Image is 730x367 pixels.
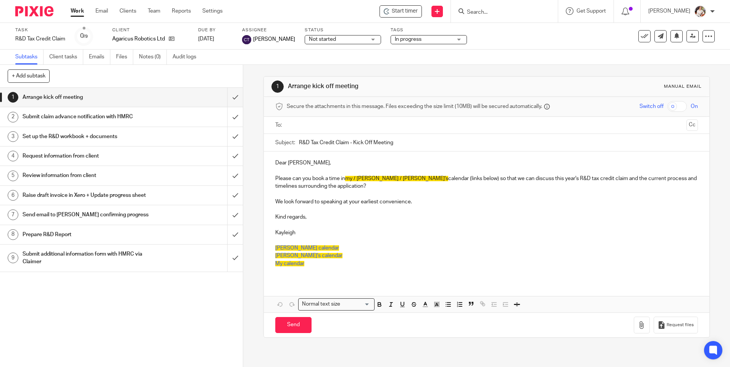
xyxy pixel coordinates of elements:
[298,298,375,310] div: Search for option
[305,27,381,33] label: Status
[198,36,214,42] span: [DATE]
[8,229,18,240] div: 8
[242,27,295,33] label: Assignee
[8,190,18,201] div: 6
[8,92,18,103] div: 1
[275,198,698,206] p: We look forward to speaking at your earliest convenience.
[287,103,542,110] span: Secure the attachments in this message. Files exceeding the size limit (10MB) will be secured aut...
[275,175,698,190] p: Please can you book a time in calendar (links below) so that we can discuss this year's R&D tax c...
[392,7,418,15] span: Start timer
[300,300,342,308] span: Normal text size
[23,248,154,268] h1: Submit additional information form with HMRC via Claimer
[466,9,535,16] input: Search
[275,253,342,258] a: [PERSON_NAME]'s calendar
[271,80,284,93] div: 1
[8,253,18,263] div: 9
[8,171,18,181] div: 5
[172,7,191,15] a: Reports
[342,300,370,308] input: Search for option
[15,50,44,64] a: Subtasks
[648,7,690,15] p: [PERSON_NAME]
[202,7,223,15] a: Settings
[664,84,702,90] div: Manual email
[23,131,154,142] h1: Set up the R&D workbook + documents
[275,159,698,167] p: Dear [PERSON_NAME],
[139,50,167,64] a: Notes (0)
[198,27,233,33] label: Due by
[23,190,154,201] h1: Raise draft invoice in Xero + Update progress sheet
[71,7,84,15] a: Work
[640,103,664,110] span: Switch off
[15,27,65,33] label: Task
[120,7,136,15] a: Clients
[275,317,312,333] input: Send
[15,6,53,16] img: Pixie
[380,5,422,18] div: Agaricus Robotics Ltd - R&D Tax Credit Claim
[49,50,83,64] a: Client tasks
[667,322,694,328] span: Request files
[686,119,698,131] button: Cc
[84,34,88,39] small: /9
[253,35,295,43] span: [PERSON_NAME]
[23,92,154,103] h1: Arrange kick off meeting
[8,112,18,122] div: 2
[275,121,284,129] label: To:
[112,35,165,43] p: Agaricus Robotics Ltd
[275,261,304,266] a: My calendar
[15,35,65,43] div: R&amp;D Tax Credit Claim
[288,82,503,90] h1: Arrange kick off meeting
[694,5,706,18] img: Kayleigh%20Henson.jpeg
[8,151,18,161] div: 4
[275,245,339,251] a: [PERSON_NAME] calendar
[8,69,50,82] button: + Add subtask
[112,27,189,33] label: Client
[391,27,467,33] label: Tags
[577,8,606,14] span: Get Support
[275,139,295,146] label: Subject:
[691,103,698,110] span: On
[23,150,154,162] h1: Request information from client
[275,213,698,221] p: Kind regards,
[89,50,110,64] a: Emails
[23,170,154,181] h1: Review information from client
[8,209,18,220] div: 7
[8,131,18,142] div: 3
[345,176,448,181] span: my / [PERSON_NAME] / [PERSON_NAME]'s
[654,317,698,334] button: Request files
[275,229,698,237] p: Kayleigh
[116,50,133,64] a: Files
[395,37,422,42] span: In progress
[15,35,65,43] div: R&D Tax Credit Claim
[309,37,336,42] span: Not started
[80,32,88,40] div: 0
[23,229,154,240] h1: Prepare R&D Report
[95,7,108,15] a: Email
[23,111,154,122] h1: Submit claim advance notification with HMRC
[148,7,160,15] a: Team
[173,50,202,64] a: Audit logs
[242,35,251,44] img: svg%3E
[23,209,154,221] h1: Send email to [PERSON_NAME] confirming progress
